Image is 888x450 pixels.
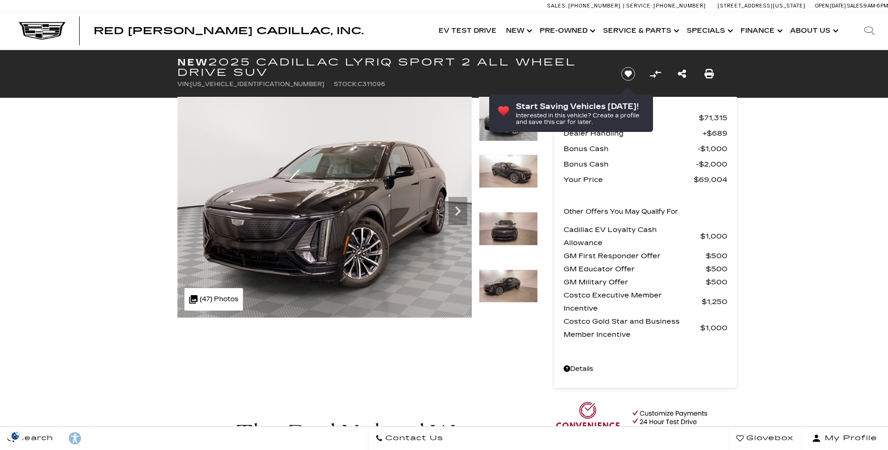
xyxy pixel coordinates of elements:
a: MSRP $71,315 [564,111,727,124]
span: Stock: [334,81,358,87]
span: MSRP [564,111,699,124]
span: $689 [703,127,727,140]
span: $71,315 [699,111,727,124]
a: GM First Responder Offer $500 [564,249,727,262]
img: New 2025 Stellar Black Metallic Cadillac Sport 2 image 4 [479,269,538,303]
img: New 2025 Stellar Black Metallic Cadillac Sport 2 image 3 [479,212,538,246]
span: [PHONE_NUMBER] [653,3,706,9]
button: Open user profile menu [801,427,888,450]
a: Contact Us [368,427,451,450]
img: Cadillac Dark Logo with Cadillac White Text [19,22,66,40]
span: Costco Gold Star and Business Member Incentive [564,315,700,341]
a: Finance [736,12,785,50]
img: Opt-Out Icon [5,431,26,441]
span: Search [15,432,53,445]
span: GM Educator Offer [564,262,706,276]
span: $500 [706,276,727,289]
div: Next [448,197,467,225]
a: Red [PERSON_NAME] Cadillac, Inc. [94,26,364,36]
a: Your Price $69,004 [564,173,727,186]
iframe: Watch videos, learn about new EV models, and find the right one for you! [177,318,538,388]
span: 9 AM-6 PM [864,3,888,9]
span: $1,000 [700,230,727,243]
h1: 2025 Cadillac LYRIQ Sport 2 All Wheel Drive SUV [177,57,606,78]
span: Bonus Cash [564,142,697,155]
button: Compare Vehicle [648,67,662,81]
span: GM Military Offer [564,276,706,289]
a: Costco Executive Member Incentive $1,250 [564,289,727,315]
div: (47) Photos [184,288,243,311]
span: $1,250 [702,295,727,308]
section: Click to Open Cookie Consent Modal [5,431,26,441]
a: Pre-Owned [535,12,598,50]
span: Sales: [547,3,567,9]
a: New [501,12,535,50]
a: Costco Gold Star and Business Member Incentive $1,000 [564,315,727,341]
span: [US_VEHICLE_IDENTIFICATION_NUMBER] [190,81,324,87]
button: Save vehicle [618,66,638,81]
a: [STREET_ADDRESS][US_STATE] [718,3,806,9]
img: New 2025 Stellar Black Metallic Cadillac Sport 2 image 1 [177,97,472,318]
span: Contact Us [383,432,443,445]
span: Costco Executive Member Incentive [564,289,702,315]
a: GM Educator Offer $500 [564,262,727,276]
a: Service: [PHONE_NUMBER] [623,3,708,8]
span: Your Price [564,173,694,186]
a: About Us [785,12,841,50]
span: VIN: [177,81,190,87]
img: New 2025 Stellar Black Metallic Cadillac Sport 2 image 2 [479,154,538,188]
a: Specials [682,12,736,50]
span: $2,000 [696,158,727,171]
span: $500 [706,249,727,262]
span: $1,000 [700,321,727,334]
strong: New [177,57,208,68]
a: Dealer Handling $689 [564,127,727,140]
span: Glovebox [744,432,793,445]
a: EV Test Drive [434,12,501,50]
a: Bonus Cash $1,000 [564,142,727,155]
a: Glovebox [729,427,801,450]
span: C311096 [358,81,385,87]
span: My Profile [821,432,877,445]
p: Other Offers You May Qualify For [564,205,678,218]
span: Dealer Handling [564,127,703,140]
a: Bonus Cash $2,000 [564,158,727,171]
a: Details [564,363,727,376]
img: New 2025 Stellar Black Metallic Cadillac Sport 2 image 1 [479,97,538,141]
span: GM First Responder Offer [564,249,706,262]
span: Red [PERSON_NAME] Cadillac, Inc. [94,25,364,36]
span: [PHONE_NUMBER] [568,3,621,9]
a: Print this New 2025 Cadillac LYRIQ Sport 2 All Wheel Drive SUV [705,67,714,80]
span: $500 [706,262,727,276]
a: Service & Parts [598,12,682,50]
span: Sales: [847,3,864,9]
span: Open [DATE] [815,3,846,9]
span: Bonus Cash [564,158,696,171]
span: $1,000 [697,142,727,155]
a: Cadillac EV Loyalty Cash Allowance $1,000 [564,223,727,249]
span: Service: [626,3,652,9]
a: GM Military Offer $500 [564,276,727,289]
span: Cadillac EV Loyalty Cash Allowance [564,223,700,249]
span: $69,004 [694,173,727,186]
a: Sales: [PHONE_NUMBER] [547,3,623,8]
a: Share this New 2025 Cadillac LYRIQ Sport 2 All Wheel Drive SUV [678,67,686,80]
